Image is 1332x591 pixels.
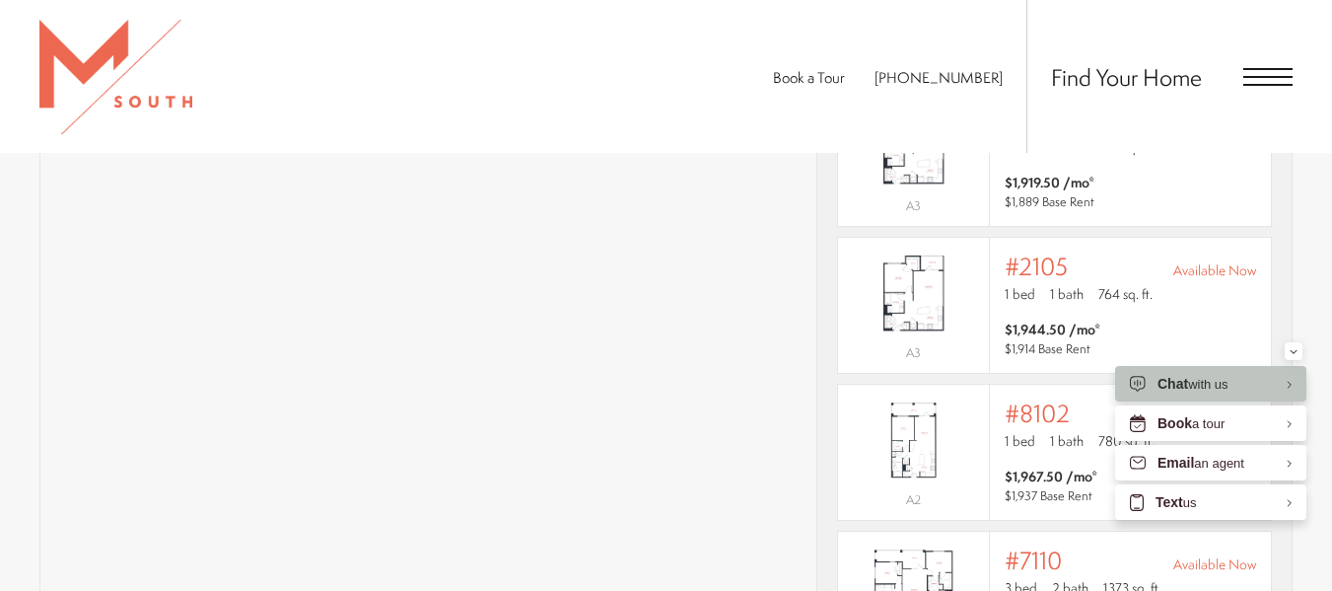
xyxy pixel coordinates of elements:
button: Open Menu [1243,68,1293,86]
span: 764 sq. ft. [1098,284,1153,304]
a: View #7109 [837,90,1272,227]
span: 1 bath [1050,431,1084,451]
span: #8102 [1005,400,1070,427]
span: A3 [906,197,921,214]
span: A2 [906,491,921,508]
span: $1,967.50 /mo* [1005,467,1097,486]
span: 1 bed [1005,284,1035,304]
span: Available Now [1173,554,1256,574]
img: MSouth [39,20,192,134]
span: $1,944.50 /mo* [1005,320,1100,339]
span: [PHONE_NUMBER] [875,67,1003,88]
span: 1 bed [1005,431,1035,451]
a: Book a Tour [773,67,845,88]
span: $1,919.50 /mo* [1005,173,1094,192]
a: Find Your Home [1051,61,1202,93]
span: $1,937 Base Rent [1005,487,1092,504]
a: Call Us at 813-570-8014 [875,67,1003,88]
span: #2105 [1005,253,1068,280]
span: $1,889 Base Rent [1005,193,1094,210]
span: $1,914 Base Rent [1005,340,1090,357]
span: #7110 [1005,547,1062,574]
span: 780 sq. ft. [1098,431,1155,451]
img: #8102 - 1 bedroom floor plan layout with 1 bathroom and 780 square feet [838,393,989,487]
span: 1 bath [1050,284,1084,304]
span: A3 [906,344,921,361]
a: View #2105 [837,237,1272,374]
span: Available Now [1173,260,1256,280]
a: View #8102 [837,384,1272,521]
img: #2105 - 1 bedroom floor plan layout with 1 bathroom and 764 square feet [838,246,989,340]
